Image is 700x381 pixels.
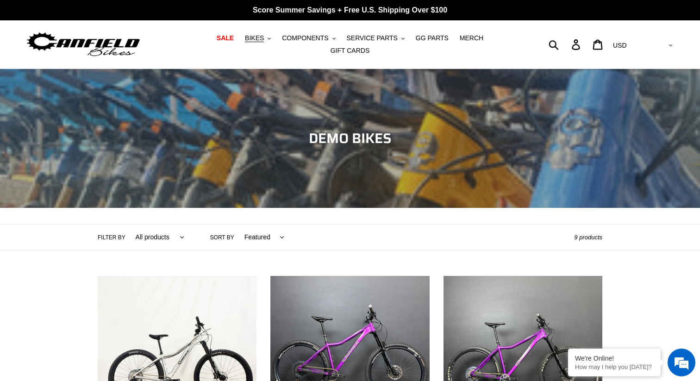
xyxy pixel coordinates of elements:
a: SALE [212,32,238,44]
span: BIKES [245,34,264,42]
button: SERVICE PARTS [342,32,409,44]
a: GIFT CARDS [326,44,375,57]
span: SALE [217,34,234,42]
span: 9 products [574,234,602,241]
span: MERCH [460,34,483,42]
a: GG PARTS [411,32,453,44]
span: GIFT CARDS [331,47,370,55]
img: Canfield Bikes [25,30,141,59]
span: SERVICE PARTS [346,34,397,42]
a: MERCH [455,32,488,44]
span: GG PARTS [416,34,449,42]
button: COMPONENTS [277,32,340,44]
span: DEMO BIKES [309,127,392,149]
label: Sort by [210,233,234,242]
span: COMPONENTS [282,34,328,42]
input: Search [554,34,577,55]
p: How may I help you today? [575,363,654,370]
label: Filter by [98,233,125,242]
button: BIKES [240,32,275,44]
div: We're Online! [575,355,654,362]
